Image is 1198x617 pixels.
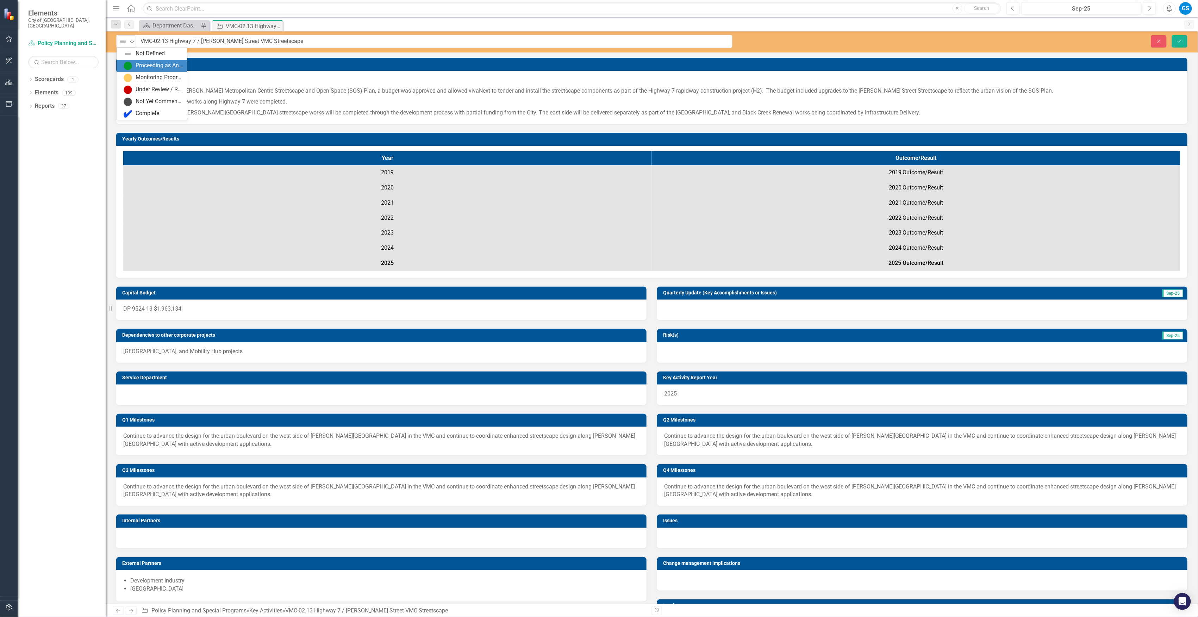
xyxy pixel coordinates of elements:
h3: Q4 Milestones [663,468,1184,473]
h3: Change management implications [663,561,1184,566]
div: Department Dashboard [152,21,199,30]
td: 2019 Outcome/Result [652,165,1180,180]
div: 1 [67,76,79,82]
p: [GEOGRAPHIC_DATA], and Mobility Hub projects [123,348,639,356]
div: Open Intercom Messenger [1174,593,1191,610]
input: This field is required [136,35,732,48]
h3: Lead [663,603,1184,608]
p: In accordance with the [PERSON_NAME] Metropolitan Centre Streetscape and Open Space (SOS) Plan, a... [123,86,1180,96]
p: Continue to advance the design for the urban boulevard on the west side of [PERSON_NAME][GEOGRAPH... [123,483,639,499]
button: Sep-25 [1022,2,1141,15]
p: The vivaNext streetscape works along Highway 7 were completed. [123,96,1180,107]
div: » » [141,607,647,615]
td: 2023 Outcome/Result [652,225,1180,241]
div: 199 [62,90,76,96]
div: VMC-02.13 Highway 7 / [PERSON_NAME] Street VMC Streetscape [285,607,448,614]
div: VMC-02.13 Highway 7 / [PERSON_NAME] Street VMC Streetscape [226,22,281,31]
span: DP-9524-13 $1,963,134 [123,305,181,312]
td: 2021 Outcome/Result [652,195,1180,211]
a: Policy Planning and Special Programs [28,39,99,48]
a: Policy Planning and Special Programs [151,607,247,614]
h3: Internal Partners [122,518,643,523]
li: [GEOGRAPHIC_DATA] [130,585,639,593]
h3: Yearly Outcomes/Results [122,136,1184,142]
h3: Risk(s) [663,332,881,338]
a: Scorecards [35,75,64,83]
button: GS [1179,2,1192,15]
small: City of [GEOGRAPHIC_DATA], [GEOGRAPHIC_DATA] [28,17,99,29]
img: Not Yet Commenced / On Hold [124,98,132,106]
img: Monitoring Progress [124,74,132,82]
h3: Q2 Milestones [663,417,1184,423]
h3: External Partners [122,561,643,566]
div: Not Defined [136,50,165,58]
span: Year [382,155,393,161]
li: Development Industry [130,577,639,585]
img: Under Review / Reassessment [124,86,132,94]
input: Search Below... [28,56,99,68]
p: As described below, the [PERSON_NAME][GEOGRAPHIC_DATA] streetscape works will be completed throug... [123,107,1180,117]
h3: Capital Budget [122,290,643,295]
span: Outcome/Result [896,155,937,161]
div: 37 [58,103,69,109]
td: 2024 Outcome/Result [652,241,1180,256]
span: Sep-25 [1162,289,1183,297]
img: Complete [124,110,132,118]
img: ClearPoint Strategy [4,8,16,20]
td: 2023 [123,225,652,241]
p: Continue to advance the design for the urban boulevard on the west side of [PERSON_NAME][GEOGRAPH... [664,483,1180,499]
div: Not Yet Commenced / On Hold [136,98,183,106]
h3: Description [122,61,1184,67]
input: Search ClearPoint... [143,2,1001,15]
h3: Q1 Milestones [122,417,643,423]
td: 2020 Outcome/Result [652,180,1180,195]
div: Complete [136,110,159,118]
div: Proceeding as Anticipated [136,62,183,70]
td: 2022 [123,211,652,226]
p: Continue to advance the design for the urban boulevard on the west side of [PERSON_NAME][GEOGRAPH... [123,432,639,448]
a: Reports [35,102,55,110]
a: Department Dashboard [141,21,199,30]
h3: Q3 Milestones [122,468,643,473]
td: 2024 [123,241,652,256]
a: Elements [35,89,58,97]
h3: Dependencies to other corporate projects [122,332,643,338]
h3: Quarterly Update (Key Accomplishments or Issues) [663,290,1101,295]
strong: 2025 [381,260,394,266]
div: Under Review / Reassessment [136,86,183,94]
img: Not Defined [119,37,127,46]
strong: 2025 Outcome/Result [889,260,944,266]
a: Key Activities [249,607,282,614]
h3: Issues [663,518,1184,523]
button: Search [964,4,999,13]
h3: Service Department [122,375,643,380]
h3: Key Activity Report Year [663,375,1184,380]
span: 2025 [664,390,677,397]
div: Monitoring Progress [136,74,183,82]
td: 2022 Outcome/Result [652,211,1180,226]
span: Elements [28,9,99,17]
td: 2020 [123,180,652,195]
div: Sep-25 [1024,5,1139,13]
img: Not Defined [124,50,132,58]
span: Sep-25 [1162,332,1183,339]
td: 2019 [123,165,652,180]
img: Proceeding as Anticipated [124,62,132,70]
td: 2021 [123,195,652,211]
p: Continue to advance the design for the urban boulevard on the west side of [PERSON_NAME][GEOGRAPH... [664,432,1180,448]
span: Search [974,5,989,11]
